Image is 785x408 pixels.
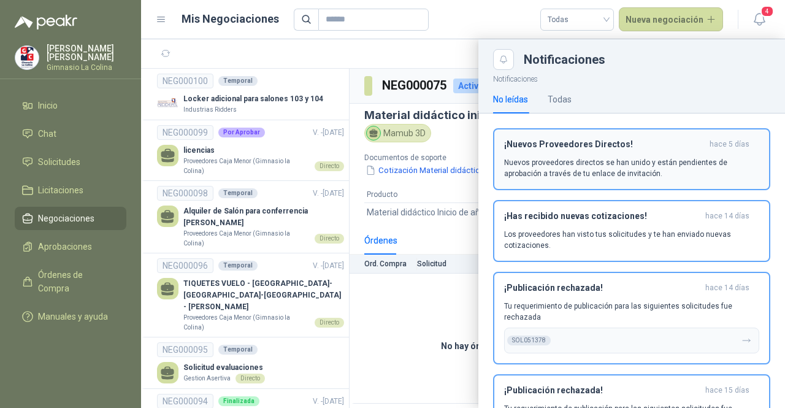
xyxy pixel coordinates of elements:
[504,283,700,293] h3: ¡Publicación rechazada!
[504,229,759,251] p: Los proveedores han visto tus solicitudes y te han enviado nuevas cotizaciones.
[38,99,58,112] span: Inicio
[504,301,759,323] p: Tu requerimiento de publicación para las siguientes solicitudes fue rechazada
[15,305,126,328] a: Manuales y ayuda
[38,268,115,295] span: Órdenes de Compra
[705,283,749,293] span: hace 14 días
[493,128,770,190] button: ¡Nuevos Proveedores Directos!hace 5 días Nuevos proveedores directos se han unido y están pendien...
[548,93,572,106] div: Todas
[504,211,700,221] h3: ¡Has recibido nuevas cotizaciones!
[619,7,724,32] button: Nueva negociación
[504,139,705,150] h3: ¡Nuevos Proveedores Directos!
[15,150,126,174] a: Solicitudes
[38,155,80,169] span: Solicitudes
[15,235,126,258] a: Aprobaciones
[493,49,514,70] button: Close
[182,10,279,28] h1: Mis Negociaciones
[38,183,83,197] span: Licitaciones
[705,211,749,221] span: hace 14 días
[493,200,770,262] button: ¡Has recibido nuevas cotizaciones!hace 14 días Los proveedores han visto tus solicitudes y te han...
[15,179,126,202] a: Licitaciones
[760,6,774,17] span: 4
[504,157,759,179] p: Nuevos proveedores directos se han unido y están pendientes de aprobación a través de tu enlace d...
[524,53,770,66] div: Notificaciones
[15,94,126,117] a: Inicio
[15,263,126,300] a: Órdenes de Compra
[504,385,700,396] h3: ¡Publicación rechazada!
[38,310,108,323] span: Manuales y ayuda
[710,139,749,150] span: hace 5 días
[38,127,56,140] span: Chat
[507,336,551,345] div: SOL051378
[47,64,126,71] p: Gimnasio La Colina
[47,44,126,61] p: [PERSON_NAME] [PERSON_NAME]
[548,10,607,29] span: Todas
[493,93,528,106] div: No leídas
[493,272,770,364] button: ¡Publicación rechazada!hace 14 días Tu requerimiento de publicación para las siguientes solicitud...
[15,46,39,69] img: Company Logo
[15,15,77,29] img: Logo peakr
[15,122,126,145] a: Chat
[705,385,749,396] span: hace 15 días
[748,9,770,31] button: 4
[38,240,92,253] span: Aprobaciones
[478,70,785,85] p: Notificaciones
[38,212,94,225] span: Negociaciones
[15,207,126,230] a: Negociaciones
